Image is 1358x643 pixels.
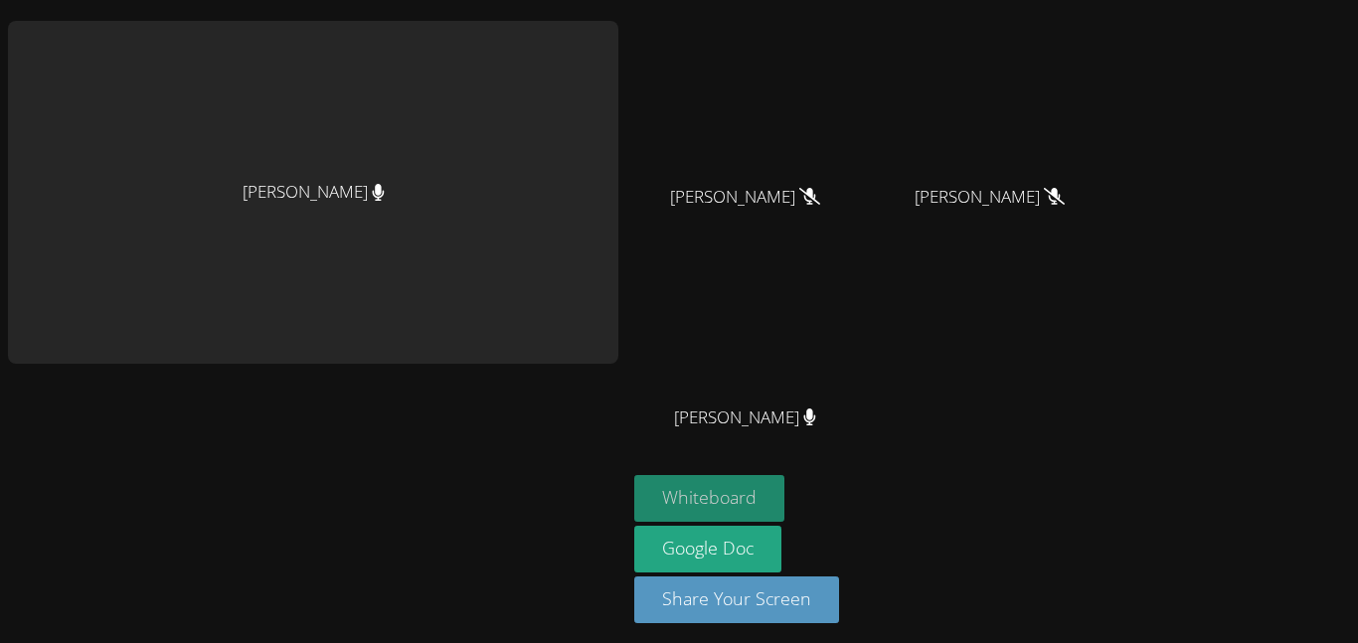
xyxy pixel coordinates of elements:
button: Whiteboard [634,475,784,522]
div: [PERSON_NAME] [8,21,618,365]
span: [PERSON_NAME] [915,183,1065,212]
span: [PERSON_NAME] [674,403,816,432]
button: Share Your Screen [634,576,839,623]
span: [PERSON_NAME] [670,183,820,212]
a: Google Doc [634,526,781,572]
